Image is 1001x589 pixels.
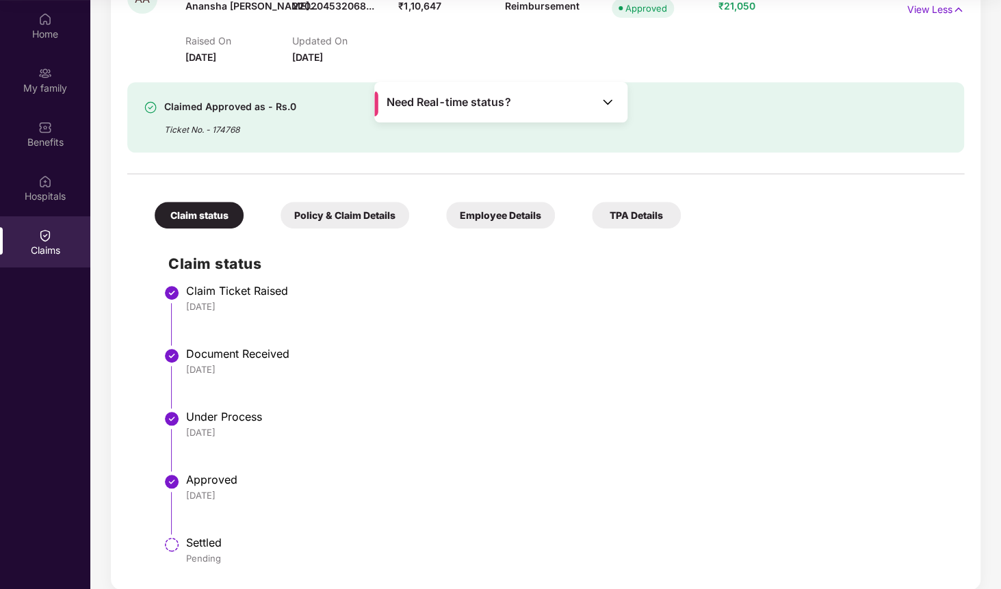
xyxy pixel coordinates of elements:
[625,1,667,15] div: Approved
[186,300,950,313] div: [DATE]
[186,410,950,423] div: Under Process
[387,95,510,109] span: Need Real-time status?
[186,363,950,376] div: [DATE]
[281,202,409,228] div: Policy & Claim Details
[601,95,614,109] img: Toggle Icon
[38,12,52,26] img: svg+xml;base64,PHN2ZyBpZD0iSG9tZSIgeG1sbnM9Imh0dHA6Ly93d3cudzMub3JnLzIwMDAvc3ZnIiB3aWR0aD0iMjAiIG...
[186,552,950,564] div: Pending
[186,473,950,486] div: Approved
[185,51,216,63] span: [DATE]
[164,99,296,115] div: Claimed Approved as - Rs.0
[38,66,52,80] img: svg+xml;base64,PHN2ZyB3aWR0aD0iMjAiIGhlaWdodD0iMjAiIHZpZXdCb3g9IjAgMCAyMCAyMCIgZmlsbD0ibm9uZSIgeG...
[592,202,681,228] div: TPA Details
[38,174,52,188] img: svg+xml;base64,PHN2ZyBpZD0iSG9zcGl0YWxzIiB4bWxucz0iaHR0cDovL3d3dy53My5vcmcvMjAwMC9zdmciIHdpZHRoPS...
[292,51,323,63] span: [DATE]
[164,536,180,553] img: svg+xml;base64,PHN2ZyBpZD0iU3RlcC1QZW5kaW5nLTMyeDMyIiB4bWxucz0iaHR0cDovL3d3dy53My5vcmcvMjAwMC9zdm...
[186,347,950,361] div: Document Received
[186,536,950,549] div: Settled
[186,489,950,501] div: [DATE]
[168,252,950,275] h2: Claim status
[164,115,296,136] div: Ticket No. - 174768
[952,2,964,17] img: svg+xml;base64,PHN2ZyB4bWxucz0iaHR0cDovL3d3dy53My5vcmcvMjAwMC9zdmciIHdpZHRoPSIxNyIgaGVpZ2h0PSIxNy...
[186,426,950,439] div: [DATE]
[164,285,180,301] img: svg+xml;base64,PHN2ZyBpZD0iU3RlcC1Eb25lLTMyeDMyIiB4bWxucz0iaHR0cDovL3d3dy53My5vcmcvMjAwMC9zdmciIH...
[38,228,52,242] img: svg+xml;base64,PHN2ZyBpZD0iQ2xhaW0iIHhtbG5zPSJodHRwOi8vd3d3LnczLm9yZy8yMDAwL3N2ZyIgd2lkdGg9IjIwIi...
[164,410,180,427] img: svg+xml;base64,PHN2ZyBpZD0iU3RlcC1Eb25lLTMyeDMyIiB4bWxucz0iaHR0cDovL3d3dy53My5vcmcvMjAwMC9zdmciIH...
[164,348,180,364] img: svg+xml;base64,PHN2ZyBpZD0iU3RlcC1Eb25lLTMyeDMyIiB4bWxucz0iaHR0cDovL3d3dy53My5vcmcvMjAwMC9zdmciIH...
[186,284,950,298] div: Claim Ticket Raised
[164,473,180,490] img: svg+xml;base64,PHN2ZyBpZD0iU3RlcC1Eb25lLTMyeDMyIiB4bWxucz0iaHR0cDovL3d3dy53My5vcmcvMjAwMC9zdmciIH...
[185,35,292,47] p: Raised On
[292,35,399,47] p: Updated On
[446,202,555,228] div: Employee Details
[144,101,157,114] img: svg+xml;base64,PHN2ZyBpZD0iU3VjY2Vzcy0zMngzMiIgeG1sbnM9Imh0dHA6Ly93d3cudzMub3JnLzIwMDAvc3ZnIiB3aW...
[38,120,52,134] img: svg+xml;base64,PHN2ZyBpZD0iQmVuZWZpdHMiIHhtbG5zPSJodHRwOi8vd3d3LnczLm9yZy8yMDAwL3N2ZyIgd2lkdGg9Ij...
[155,202,244,228] div: Claim status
